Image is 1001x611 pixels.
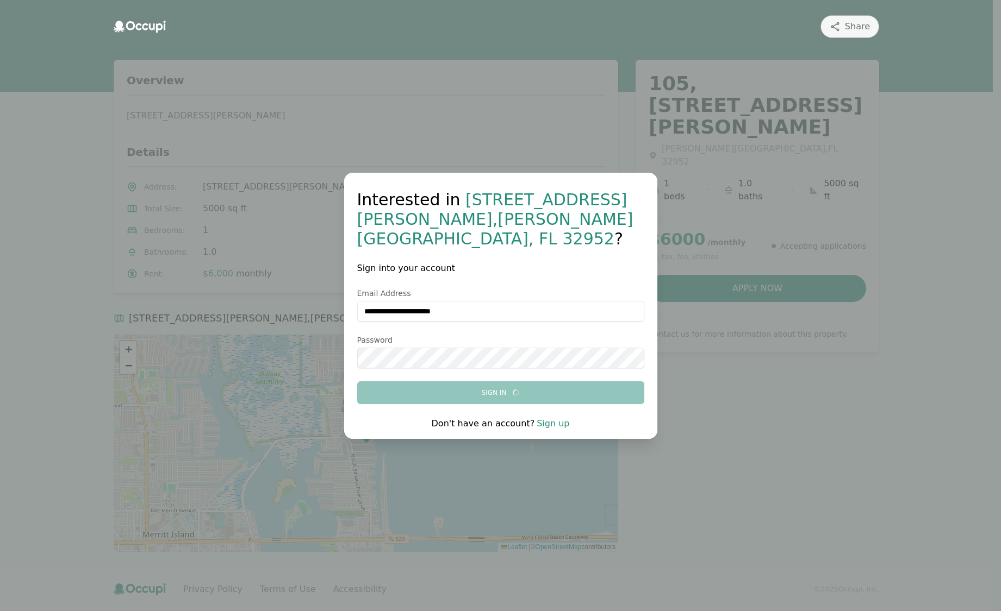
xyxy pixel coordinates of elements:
[357,190,644,249] h1: Interested in ?
[357,262,644,275] h2: Sign into your account
[357,335,644,345] label: Password
[357,288,644,299] label: Email Address
[537,418,569,429] a: Sign up
[357,190,633,248] span: [STREET_ADDRESS][PERSON_NAME] , [PERSON_NAME][GEOGRAPHIC_DATA] , FL 32952
[432,418,535,429] span: Don't have an account?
